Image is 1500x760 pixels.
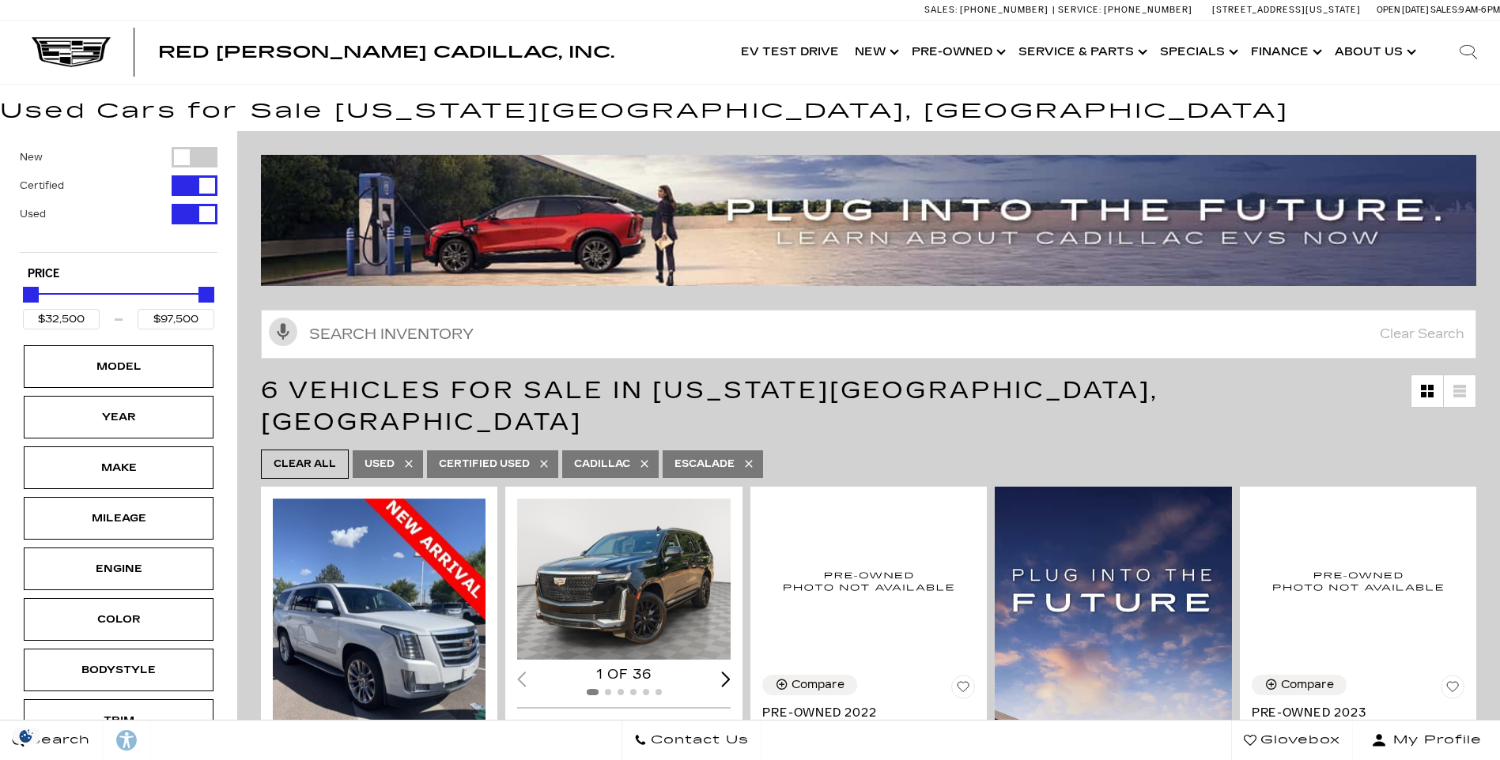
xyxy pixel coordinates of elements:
[23,309,100,329] input: Minimum
[365,454,395,474] span: Used
[20,178,64,194] label: Certified
[269,318,297,346] svg: Click to toggle on voice search
[517,499,732,660] div: 1 / 2
[24,699,213,742] div: TrimTrim
[1252,499,1464,663] img: 2023 Cadillac Escalade Sport
[517,666,730,683] div: 1 of 36
[24,345,213,388] div: ModelModel
[79,459,158,476] div: Make
[762,499,975,663] img: 2022 Cadillac Escalade Sport Platinum
[762,675,857,695] button: Compare Vehicle
[8,728,44,744] img: Opt-Out Icon
[1387,729,1482,751] span: My Profile
[1327,21,1421,84] a: About Us
[32,37,111,67] img: Cadillac Dark Logo with Cadillac White Text
[1353,720,1500,760] button: Open user profile menu
[23,287,39,303] div: Minimum Price
[261,376,1158,436] span: 6 Vehicles for Sale in [US_STATE][GEOGRAPHIC_DATA], [GEOGRAPHIC_DATA]
[647,729,749,751] span: Contact Us
[138,309,214,329] input: Maximum
[24,446,213,489] div: MakeMake
[762,705,963,720] span: Pre-Owned 2022
[79,712,158,729] div: Trim
[674,454,735,474] span: Escalade
[158,43,614,62] span: Red [PERSON_NAME] Cadillac, Inc.
[904,21,1011,84] a: Pre-Owned
[1377,5,1429,15] span: Open [DATE]
[924,5,958,15] span: Sales:
[158,44,614,60] a: Red [PERSON_NAME] Cadillac, Inc.
[1252,675,1347,695] button: Compare Vehicle
[25,729,90,751] span: Search
[79,408,158,426] div: Year
[1441,675,1464,705] button: Save Vehicle
[1281,678,1334,692] div: Compare
[574,454,630,474] span: Cadillac
[951,675,975,705] button: Save Vehicle
[1058,5,1101,15] span: Service:
[733,21,847,84] a: EV Test Drive
[1459,5,1500,15] span: 9 AM-6 PM
[198,287,214,303] div: Maximum Price
[24,649,213,691] div: BodystyleBodystyle
[20,149,43,165] label: New
[847,21,904,84] a: New
[1152,21,1243,84] a: Specials
[79,611,158,628] div: Color
[20,147,217,252] div: Filter by Vehicle Type
[1430,5,1459,15] span: Sales:
[960,5,1048,15] span: [PHONE_NUMBER]
[439,454,530,474] span: Certified Used
[28,267,210,281] h5: Price
[79,358,158,375] div: Model
[517,499,732,660] img: 2022 Cadillac Escalade Premium Luxury 1
[1104,5,1192,15] span: [PHONE_NUMBER]
[792,678,844,692] div: Compare
[261,310,1476,359] input: Search Inventory
[261,155,1488,286] img: ev-blog-post-banners4
[721,672,731,687] div: Next slide
[1231,720,1353,760] a: Glovebox
[1011,21,1152,84] a: Service & Parts
[1252,705,1464,736] a: Pre-Owned 2023Cadillac Escalade Sport
[24,547,213,590] div: EngineEngine
[79,661,158,679] div: Bodystyle
[79,560,158,578] div: Engine
[20,206,46,222] label: Used
[24,598,213,641] div: ColorColor
[24,497,213,540] div: MileageMileage
[8,728,44,744] section: Click to Open Cookie Consent Modal
[23,281,214,329] div: Price
[1052,6,1196,14] a: Service: [PHONE_NUMBER]
[762,705,975,752] a: Pre-Owned 2022Cadillac Escalade Sport Platinum
[274,454,336,474] span: Clear All
[924,6,1052,14] a: Sales: [PHONE_NUMBER]
[24,396,213,438] div: YearYear
[1256,729,1340,751] span: Glovebox
[622,720,761,760] a: Contact Us
[79,510,158,527] div: Mileage
[1212,5,1361,15] a: [STREET_ADDRESS][US_STATE]
[1243,21,1327,84] a: Finance
[1252,705,1453,720] span: Pre-Owned 2023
